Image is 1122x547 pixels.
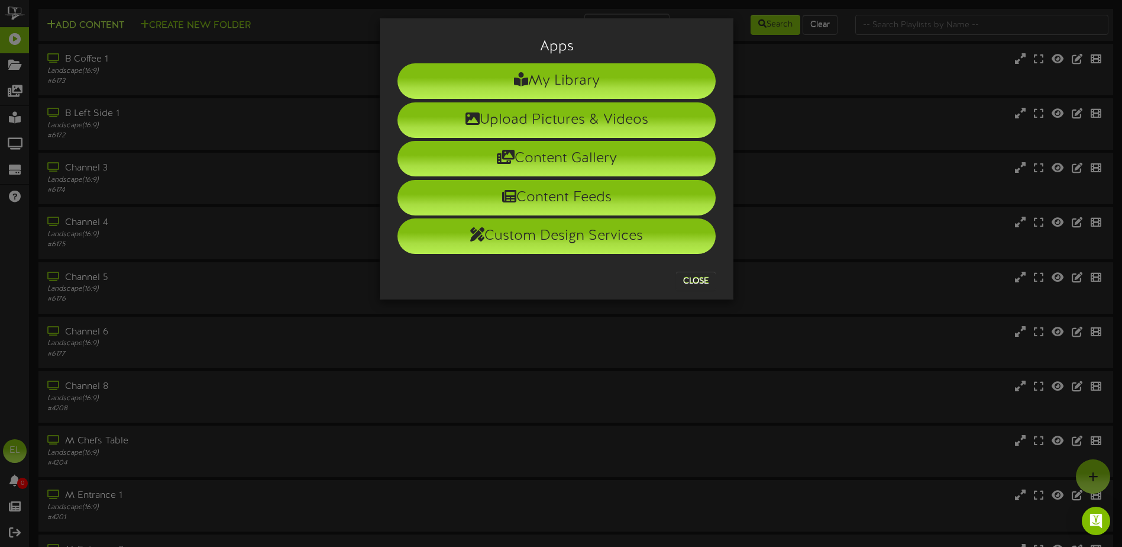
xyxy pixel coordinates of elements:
[397,141,716,176] li: Content Gallery
[676,272,716,291] button: Close
[397,39,716,54] h3: Apps
[397,102,716,138] li: Upload Pictures & Videos
[397,218,716,254] li: Custom Design Services
[1082,507,1110,535] div: Open Intercom Messenger
[397,180,716,215] li: Content Feeds
[397,63,716,99] li: My Library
